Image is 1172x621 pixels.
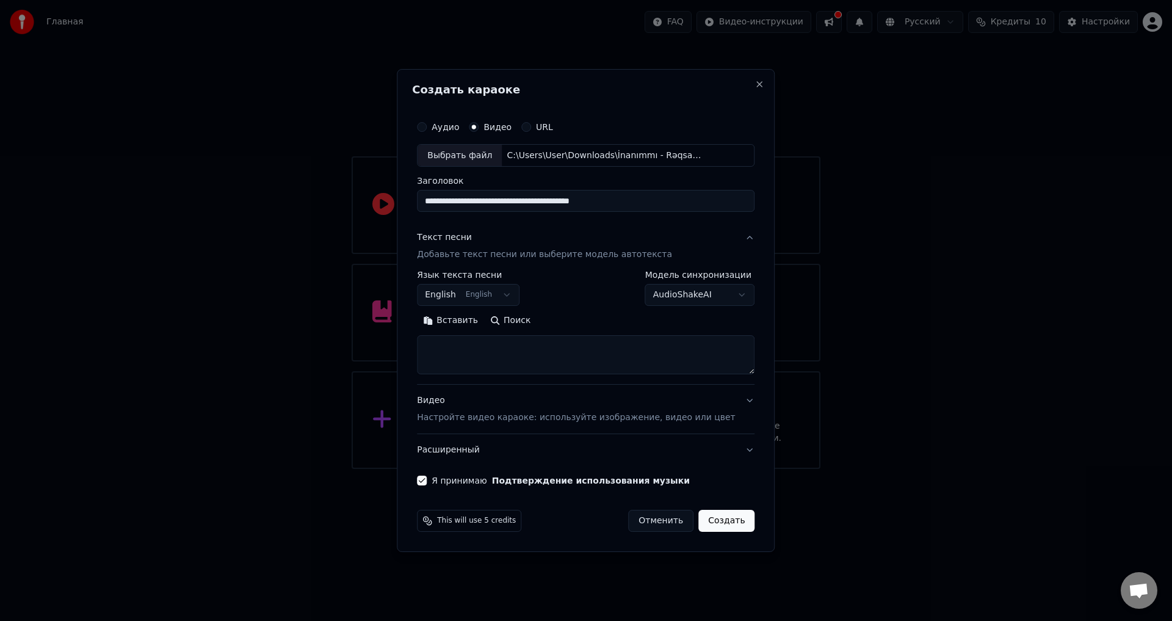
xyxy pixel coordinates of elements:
[417,385,754,434] button: ВидеоНастройте видео караоке: используйте изображение, видео или цвет
[417,177,754,186] label: Заголовок
[628,510,693,532] button: Отменить
[417,434,754,466] button: Расширенный
[417,249,672,261] p: Добавьте текст песни или выберите модель автотекста
[483,123,512,131] label: Видео
[417,232,472,244] div: Текст песни
[412,84,759,95] h2: Создать караоке
[417,395,735,424] div: Видео
[645,271,755,280] label: Модель синхронизации
[417,311,484,331] button: Вставить
[417,271,519,280] label: Язык текста песни
[432,476,690,485] label: Я принимаю
[417,271,754,385] div: Текст песниДобавьте текст песни или выберите модель автотекста
[432,123,459,131] label: Аудио
[484,311,537,331] button: Поиск
[437,516,516,526] span: This will use 5 credits
[492,476,690,485] button: Я принимаю
[698,510,754,532] button: Создать
[536,123,553,131] label: URL
[417,412,735,424] p: Настройте видео караоке: используйте изображение, видео или цвет
[417,222,754,271] button: Текст песниДобавьте текст песни или выберите модель автотекста
[502,150,709,162] div: C:\Users\User\Downloads\İnanımmı - Rəqsanə İsmayılova (karaoke - minus).mp4
[418,145,502,167] div: Выбрать файл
